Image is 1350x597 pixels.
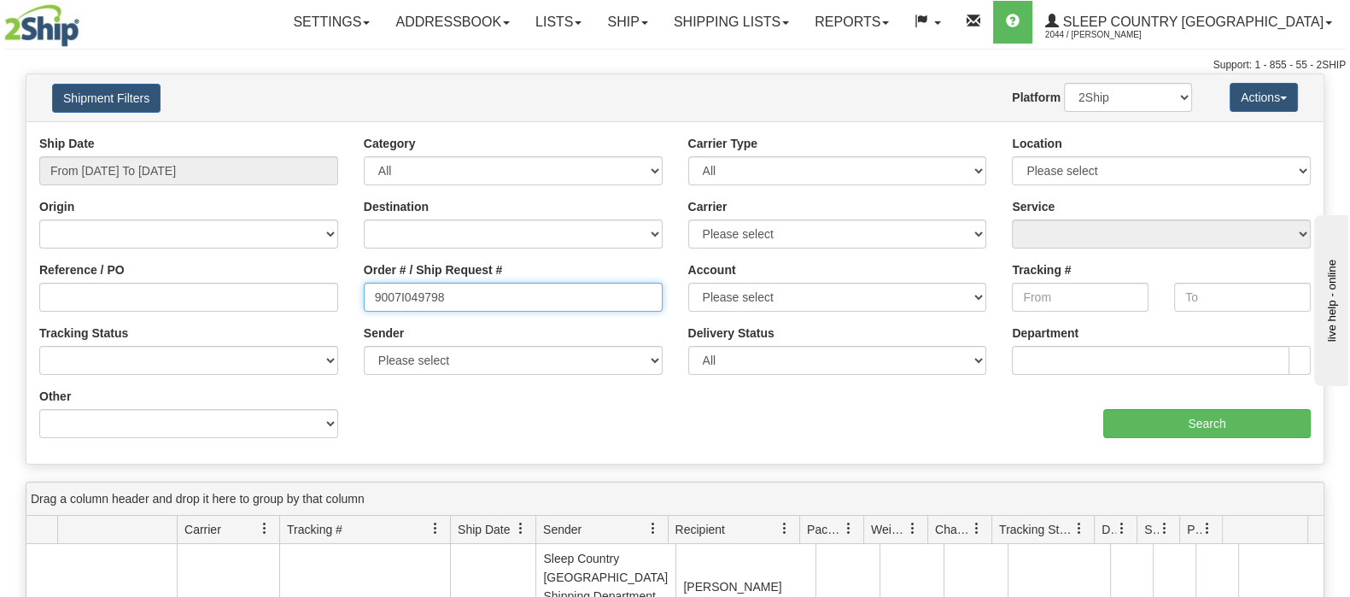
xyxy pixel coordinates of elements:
span: Carrier [184,521,221,538]
button: Shipment Filters [52,84,161,113]
label: Tracking # [1012,261,1071,278]
label: Reference / PO [39,261,125,278]
a: Reports [802,1,902,44]
div: grid grouping header [26,483,1324,516]
span: Sleep Country [GEOGRAPHIC_DATA] [1059,15,1324,29]
a: Tracking # filter column settings [421,514,450,543]
a: Shipping lists [661,1,802,44]
a: Packages filter column settings [834,514,863,543]
input: To [1174,283,1311,312]
a: Lists [523,1,594,44]
span: Sender [543,521,581,538]
label: Ship Date [39,135,95,152]
a: Shipment Issues filter column settings [1150,514,1179,543]
label: Category [364,135,416,152]
div: Support: 1 - 855 - 55 - 2SHIP [4,58,1346,73]
label: Carrier Type [688,135,757,152]
label: Account [688,261,736,278]
a: Ship [594,1,660,44]
a: Weight filter column settings [898,514,927,543]
a: Carrier filter column settings [250,514,279,543]
a: Pickup Status filter column settings [1193,514,1222,543]
a: Tracking Status filter column settings [1065,514,1094,543]
iframe: chat widget [1311,211,1348,385]
label: Destination [364,198,429,215]
span: Recipient [675,521,725,538]
input: Search [1103,409,1311,438]
img: logo2044.jpg [4,4,79,47]
label: Sender [364,325,404,342]
label: Carrier [688,198,728,215]
button: Actions [1230,83,1298,112]
label: Location [1012,135,1061,152]
a: Delivery Status filter column settings [1107,514,1137,543]
a: Recipient filter column settings [770,514,799,543]
span: Pickup Status [1187,521,1201,538]
label: Other [39,388,71,405]
label: Department [1012,325,1078,342]
a: Settings [280,1,383,44]
span: Charge [935,521,971,538]
span: Weight [871,521,907,538]
label: Order # / Ship Request # [364,261,503,278]
a: Sender filter column settings [639,514,668,543]
label: Platform [1012,89,1061,106]
div: live help - online [13,15,158,27]
a: Addressbook [383,1,523,44]
span: Shipment Issues [1144,521,1159,538]
span: Delivery Status [1102,521,1116,538]
span: Ship Date [458,521,510,538]
a: Sleep Country [GEOGRAPHIC_DATA] 2044 / [PERSON_NAME] [1032,1,1345,44]
span: 2044 / [PERSON_NAME] [1045,26,1173,44]
label: Tracking Status [39,325,128,342]
input: From [1012,283,1148,312]
a: Ship Date filter column settings [506,514,535,543]
span: Packages [807,521,843,538]
span: Tracking # [287,521,342,538]
a: Charge filter column settings [962,514,991,543]
label: Service [1012,198,1055,215]
label: Origin [39,198,74,215]
label: Delivery Status [688,325,774,342]
span: Tracking Status [999,521,1073,538]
